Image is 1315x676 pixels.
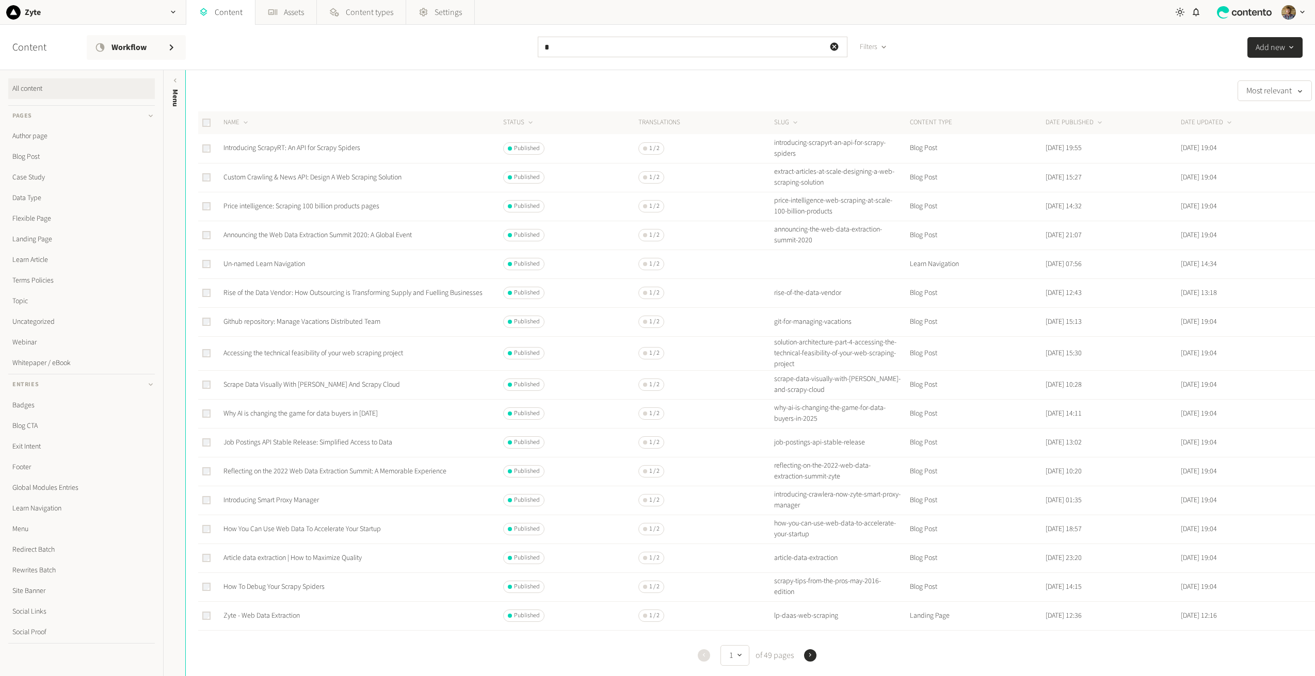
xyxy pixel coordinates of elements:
[909,572,1045,601] td: Blog Post
[8,477,155,498] a: Global Modules Entries
[909,486,1045,515] td: Blog Post
[514,467,540,476] span: Published
[223,172,402,183] a: Custom Crawling & News API: Design A Web Scraping Solution
[649,553,660,563] span: 1 / 2
[223,495,319,505] a: Introducing Smart Proxy Manager
[649,259,660,269] span: 1 / 2
[12,40,70,55] h2: Content
[8,311,155,332] a: Uncategorized
[8,601,155,622] a: Social Links
[1046,172,1082,183] time: [DATE] 15:27
[87,35,186,60] a: Workflow
[8,498,155,519] a: Learn Navigation
[909,399,1045,428] td: Blog Post
[909,630,1045,659] td: Global Modules Entries
[223,611,300,621] a: Zyte - Web Data Extraction
[649,496,660,505] span: 1 / 2
[514,582,540,591] span: Published
[8,560,155,581] a: Rewrites Batch
[774,192,909,221] td: price-intelligence-web-scraping-at-scale-100-billion-products
[8,332,155,353] a: Webinar
[774,457,909,486] td: reflecting-on-the-2022-web-data-extraction-summit-zyte
[514,288,540,298] span: Published
[223,437,392,448] a: Job Postings API Stable Release: Simplified Access to Data
[8,250,155,270] a: Learn Article
[1046,259,1082,269] time: [DATE] 07:56
[774,163,909,192] td: extract-articles-at-scale-designing-a-web-scraping-solution
[860,42,877,53] span: Filters
[8,436,155,457] a: Exit Intent
[649,317,660,326] span: 1 / 2
[1181,288,1217,298] time: [DATE] 13:18
[1181,172,1217,183] time: [DATE] 19:04
[1238,80,1312,101] button: Most relevant
[1046,118,1104,128] button: DATE PUBLISHED
[1281,5,1296,20] img: Péter Soltész
[223,118,250,128] button: NAME
[223,259,305,269] a: Un-named Learn Navigation
[774,543,909,572] td: article-data-extraction
[1181,611,1217,621] time: [DATE] 12:16
[1181,348,1217,358] time: [DATE] 19:04
[649,409,660,418] span: 1 / 2
[514,259,540,269] span: Published
[909,134,1045,163] td: Blog Post
[514,611,540,620] span: Published
[8,208,155,229] a: Flexible Page
[1046,437,1082,448] time: [DATE] 13:02
[909,163,1045,192] td: Blog Post
[649,438,660,447] span: 1 / 2
[8,622,155,642] a: Social Proof
[909,221,1045,250] td: Blog Post
[638,111,774,134] th: Translations
[223,553,362,563] a: Article data extraction | How to Maximize Quality
[8,539,155,560] a: Redirect Batch
[223,201,379,211] a: Price intelligence: Scraping 100 billion products pages
[1181,317,1217,327] time: [DATE] 19:04
[649,380,660,389] span: 1 / 2
[1046,143,1082,153] time: [DATE] 19:55
[8,581,155,601] a: Site Banner
[1181,118,1233,128] button: DATE UPDATED
[1046,348,1082,358] time: [DATE] 15:30
[1181,582,1217,592] time: [DATE] 19:04
[503,118,535,128] button: STATUS
[1247,37,1303,58] button: Add new
[753,649,794,662] span: of 49 pages
[1046,611,1082,621] time: [DATE] 12:36
[8,457,155,477] a: Footer
[1046,201,1082,211] time: [DATE] 14:32
[1181,230,1217,240] time: [DATE] 19:04
[6,5,21,20] img: Zyte
[223,466,446,476] a: Reflecting on the 2022 Web Data Extraction Summit: A Memorable Experience
[514,230,540,240] span: Published
[8,395,155,416] a: Badges
[774,572,909,601] td: scrapy-tips-from-the-pros-may-2016-edition
[909,278,1045,307] td: Blog Post
[774,428,909,457] td: job-postings-api-stable-release
[435,6,462,19] span: Settings
[774,399,909,428] td: why-ai-is-changing-the-game-for-data-buyers-in-2025
[514,496,540,505] span: Published
[720,645,749,666] button: 1
[774,370,909,399] td: scrape-data-visually-with-[PERSON_NAME]-and-scrapy-cloud
[1046,495,1082,505] time: [DATE] 01:35
[223,348,403,358] a: Accessing the technical feasibility of your web scraping project
[909,428,1045,457] td: Blog Post
[514,173,540,182] span: Published
[8,126,155,146] a: Author page
[774,134,909,163] td: introducing-scrapyrt-an-api-for-scrapy-spiders
[1046,408,1082,419] time: [DATE] 14:11
[909,457,1045,486] td: Blog Post
[909,336,1045,370] td: Blog Post
[649,611,660,620] span: 1 / 2
[8,291,155,311] a: Topic
[774,515,909,543] td: how-you-can-use-web-data-to-accelerate-your-startup
[649,288,660,298] span: 1 / 2
[12,111,32,121] span: Pages
[8,167,155,188] a: Case Study
[223,380,400,390] a: Scrape Data Visually With [PERSON_NAME] And Scrapy Cloud
[1046,230,1082,240] time: [DATE] 21:07
[223,408,378,419] a: Why AI is changing the game for data buyers in [DATE]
